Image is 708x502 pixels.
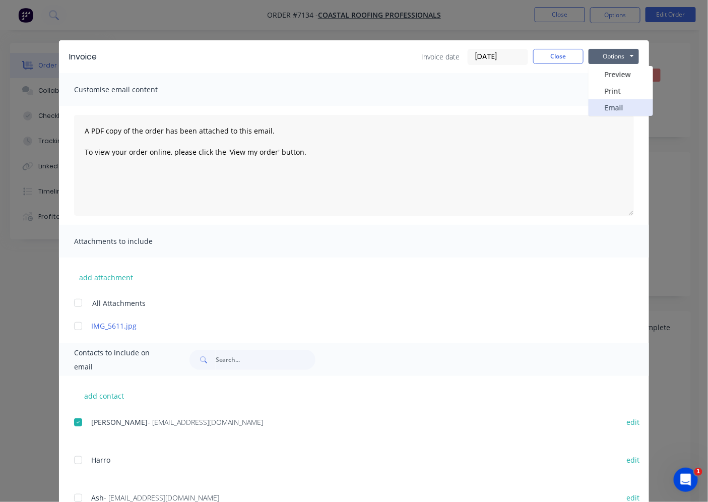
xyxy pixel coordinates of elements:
button: edit [621,415,646,429]
span: Contacts to include on email [74,346,164,374]
input: Search... [216,350,315,370]
button: Close [533,49,584,64]
span: 1 [694,468,702,476]
span: Attachments to include [74,234,185,248]
button: Options [589,49,639,64]
button: edit [621,453,646,467]
button: Email [589,99,653,116]
span: All Attachments [92,298,146,308]
button: add contact [74,388,135,403]
a: IMG_5611.jpg [91,321,609,331]
span: [PERSON_NAME] [91,417,148,427]
button: Preview [589,66,653,83]
div: Invoice [69,51,97,63]
span: Harro [91,455,110,465]
span: - [EMAIL_ADDRESS][DOMAIN_NAME] [148,417,263,427]
button: Print [589,83,653,99]
textarea: A PDF copy of the order has been attached to this email. To view your order online, please click ... [74,115,634,216]
iframe: Intercom live chat [674,468,698,492]
button: add attachment [74,270,138,285]
span: Invoice date [421,51,460,62]
span: Customise email content [74,83,185,97]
